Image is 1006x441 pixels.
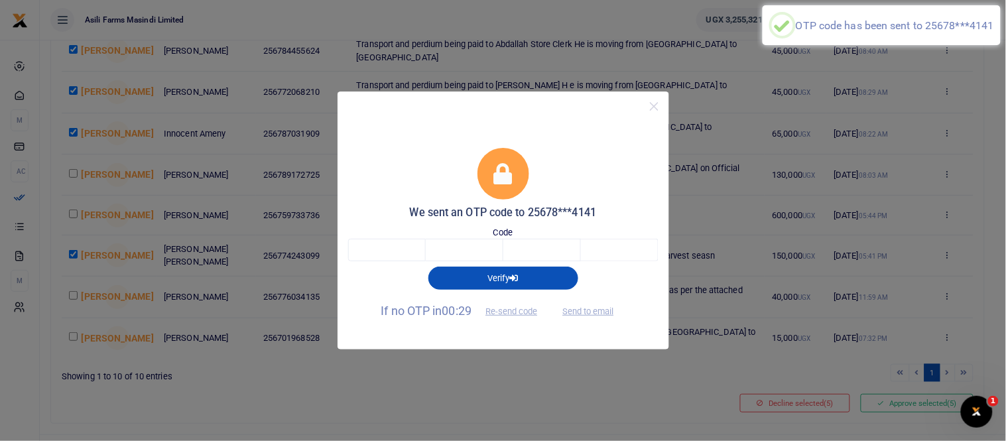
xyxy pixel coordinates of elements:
span: 00:29 [442,304,472,318]
button: Verify [428,267,578,289]
iframe: Intercom live chat [961,396,993,428]
span: If no OTP in [381,304,549,318]
label: Code [493,226,513,239]
div: OTP code has been sent to 25678***4141 [796,19,994,32]
h5: We sent an OTP code to 25678***4141 [348,206,659,220]
span: 1 [988,396,999,407]
button: Close [645,97,664,116]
